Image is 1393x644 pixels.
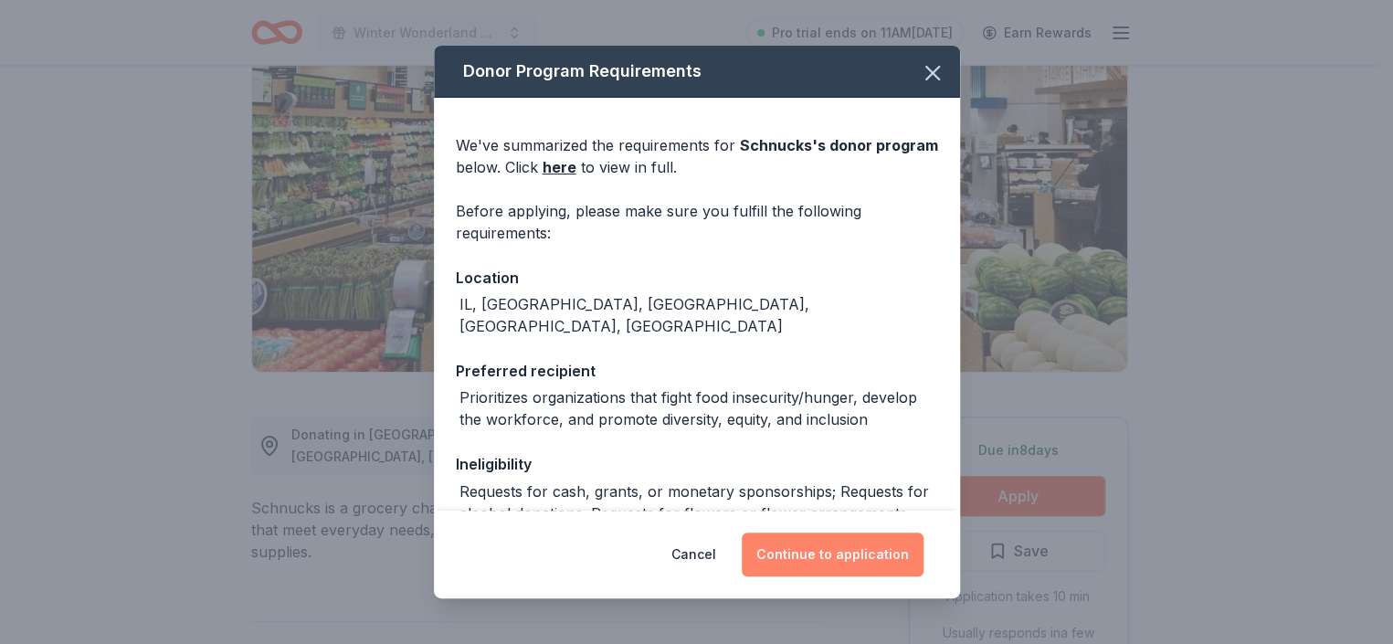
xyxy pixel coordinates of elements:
div: Ineligibility [456,452,938,476]
div: IL, [GEOGRAPHIC_DATA], [GEOGRAPHIC_DATA], [GEOGRAPHIC_DATA], [GEOGRAPHIC_DATA] [459,293,938,337]
a: here [543,156,576,178]
div: Prioritizes organizations that fight food insecurity/hunger, develop the workforce, and promote d... [459,386,938,430]
div: Before applying, please make sure you fulfill the following requirements: [456,200,938,244]
div: We've summarized the requirements for below. Click to view in full. [456,134,938,178]
span: Schnucks 's donor program [740,136,938,154]
button: Cancel [671,533,716,576]
div: Donor Program Requirements [434,46,960,98]
div: Preferred recipient [456,359,938,383]
button: Continue to application [742,533,923,576]
div: Location [456,266,938,290]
